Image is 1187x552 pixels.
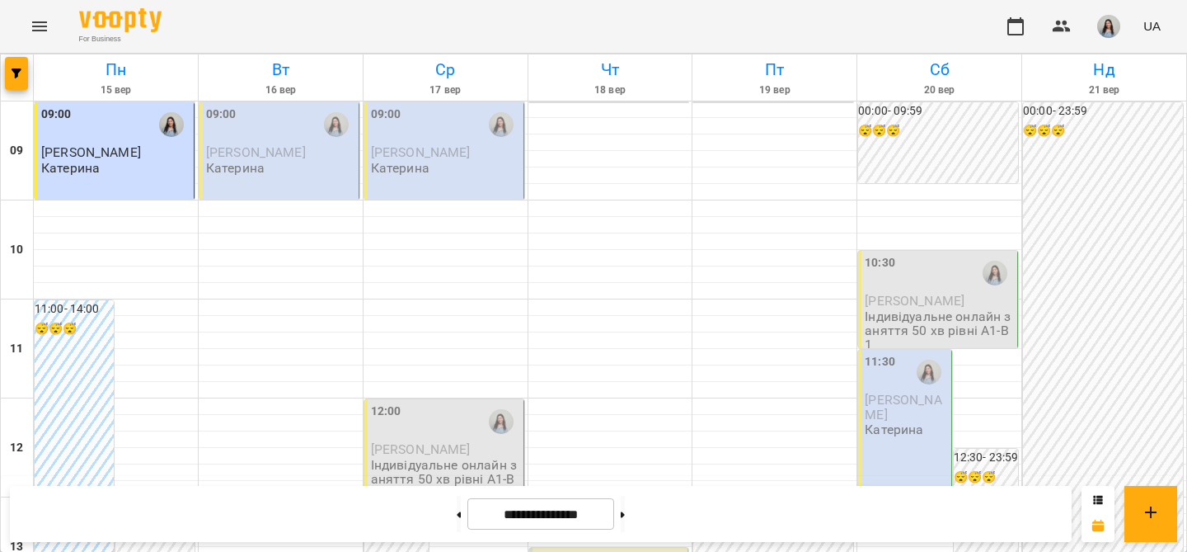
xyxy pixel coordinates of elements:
[917,360,941,385] img: Катерина
[860,57,1019,83] h6: Сб
[41,106,72,124] label: 09:00
[1143,17,1161,35] span: UA
[10,340,23,358] h6: 11
[865,392,941,422] span: [PERSON_NAME]
[366,83,525,98] h6: 17 вер
[371,144,471,160] span: [PERSON_NAME]
[159,112,184,137] img: Катерина
[983,261,1007,285] img: Катерина
[371,106,401,124] label: 09:00
[858,102,1018,120] h6: 00:00 - 09:59
[1025,83,1184,98] h6: 21 вер
[324,112,349,137] img: Катерина
[10,142,23,160] h6: 09
[1137,11,1167,41] button: UA
[531,57,690,83] h6: Чт
[865,309,1014,352] p: Індивідуальне онлайн заняття 50 хв рівні А1-В1
[695,57,854,83] h6: Пт
[10,439,23,457] h6: 12
[954,469,1018,487] h6: 😴😴😴
[206,106,237,124] label: 09:00
[1023,122,1183,140] h6: 😴😴😴
[10,241,23,259] h6: 10
[35,320,114,338] h6: 😴😴😴
[366,57,525,83] h6: Ср
[79,34,162,45] span: For Business
[206,161,265,175] p: Катерина
[865,254,895,272] label: 10:30
[36,83,195,98] h6: 15 вер
[489,112,514,137] img: Катерина
[371,161,429,175] p: Катерина
[1025,57,1184,83] h6: Нд
[201,57,360,83] h6: Вт
[860,83,1019,98] h6: 20 вер
[201,83,360,98] h6: 16 вер
[371,458,520,501] p: Індивідуальне онлайн заняття 50 хв рівні А1-В1
[41,144,141,160] span: [PERSON_NAME]
[36,57,195,83] h6: Пн
[206,144,306,160] span: [PERSON_NAME]
[489,409,514,434] img: Катерина
[1023,102,1183,120] h6: 00:00 - 23:59
[41,161,100,175] p: Катерина
[531,83,690,98] h6: 18 вер
[865,422,923,436] p: Катерина
[695,83,854,98] h6: 19 вер
[79,8,162,32] img: Voopty Logo
[858,122,1018,140] h6: 😴😴😴
[865,353,895,371] label: 11:30
[20,7,59,46] button: Menu
[954,449,1018,467] h6: 12:30 - 23:59
[1097,15,1120,38] img: 00729b20cbacae7f74f09ddf478bc520.jpg
[865,293,964,309] span: [PERSON_NAME]
[35,300,114,318] h6: 11:00 - 14:00
[371,403,401,421] label: 12:00
[371,441,471,457] span: [PERSON_NAME]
